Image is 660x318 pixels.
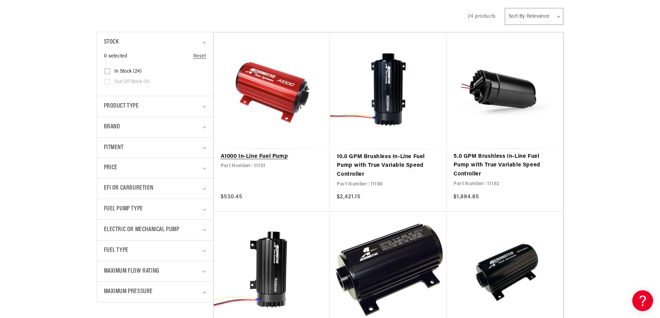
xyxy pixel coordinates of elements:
summary: Maximum Pressure (0 selected) [104,282,206,302]
span: Fitment [104,143,124,153]
summary: EFI or Carburetion (0 selected) [104,178,206,199]
summary: Product type (0 selected) [104,96,206,117]
span: Maximum Pressure [104,287,153,297]
a: Reset [193,53,206,60]
summary: Price [104,158,206,178]
span: Price [104,163,117,173]
summary: Fuel Type (0 selected) [104,240,206,261]
summary: Stock (0 selected) [104,32,206,53]
a: A1000 In-Line Fuel Pump [221,152,323,161]
summary: Brand (0 selected) [104,117,206,137]
span: Fuel Type [104,246,129,256]
span: Product type [104,101,139,111]
span: Fuel Pump Type [104,204,143,214]
summary: Fitment (0 selected) [104,138,206,158]
span: In stock (24) [114,69,142,75]
summary: Electric or Mechanical Pump (0 selected) [104,220,206,240]
summary: Fuel Pump Type (0 selected) [104,199,206,219]
span: Maximum Flow Rating [104,266,159,276]
span: Brand [104,122,120,132]
span: Out of stock (0) [114,79,150,85]
span: Electric or Mechanical Pump [104,225,179,235]
summary: Maximum Flow Rating (0 selected) [104,261,206,282]
a: 10.0 GPM Brushless In-Line Fuel Pump with True Variable Speed Controller [337,153,440,179]
span: Stock [104,37,119,47]
a: 5.0 GPM Brushless In-Line Fuel Pump with True Variable Speed Controller [454,152,556,179]
span: 0 selected [104,53,127,60]
span: EFI or Carburetion [104,183,153,193]
span: 24 products [468,14,496,19]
